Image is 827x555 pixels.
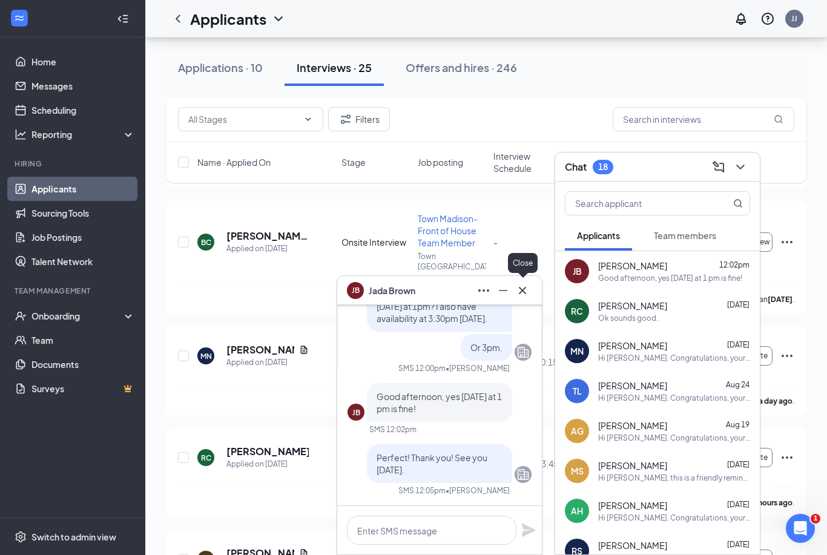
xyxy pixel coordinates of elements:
div: Team Management [15,286,133,296]
a: Scheduling [31,98,135,122]
span: • [PERSON_NAME] [446,485,510,496]
a: Talent Network [31,249,135,274]
span: Jada Brown [369,284,415,297]
span: • [PERSON_NAME] [446,363,510,373]
div: Hi [PERSON_NAME]. Congratulations, your onsite interview with [DEMOGRAPHIC_DATA]-fil-A for Town M... [598,433,750,443]
div: JJ [791,13,797,24]
input: Search in interviews [613,107,794,131]
span: Team members [654,230,716,241]
svg: Ellipses [476,283,491,298]
h1: Applicants [190,8,266,29]
div: Hiring [15,159,133,169]
div: Applied on [DATE] [226,243,309,255]
button: Ellipses [474,281,493,300]
a: Team [31,328,135,352]
b: a day ago [759,396,792,406]
span: [DATE] [727,540,750,549]
span: [PERSON_NAME] [598,300,667,312]
div: Switch to admin view [31,531,116,543]
button: ComposeMessage [709,157,728,177]
b: [DATE] [768,295,792,304]
a: SurveysCrown [31,376,135,401]
span: 12:02pm [719,260,750,269]
svg: Plane [521,523,536,537]
span: [PERSON_NAME] [598,499,667,511]
button: Minimize [493,281,513,300]
div: MS [571,465,584,477]
a: Documents [31,352,135,376]
svg: Ellipses [780,349,794,363]
svg: Cross [515,283,530,298]
a: Home [31,50,135,74]
svg: Document [299,345,309,355]
a: Applicants [31,177,135,201]
span: [PERSON_NAME] [598,379,667,392]
div: Hi [PERSON_NAME]. Congratulations, your onsite interview with [DEMOGRAPHIC_DATA]-fil-A for Town M... [598,513,750,523]
iframe: Intercom live chat [786,514,815,543]
div: Good afternoon, yes [DATE] at 1 pm is fine! [598,273,742,283]
div: Onsite Interview [341,236,410,248]
svg: Settings [15,531,27,543]
svg: Filter [338,112,353,126]
svg: MagnifyingGlass [733,199,743,208]
a: Sourcing Tools [31,201,135,225]
div: Applications · 10 [178,60,263,75]
div: Hi [PERSON_NAME]. Congratulations, your onsite interview with [DEMOGRAPHIC_DATA]-fil-A for Shift ... [598,393,750,403]
div: Close [508,253,538,273]
span: Aug 19 [726,420,750,429]
span: Good afternoon, yes [DATE] at 1 pm is fine! [377,391,502,414]
div: SMS 12:02pm [369,424,417,435]
span: [DATE] [727,300,750,309]
h3: Chat [565,160,587,174]
span: Aug 24 [726,380,750,389]
span: [DATE] [727,500,750,509]
div: TL [573,385,582,397]
a: Job Postings [31,225,135,249]
div: Applied on [DATE] [226,356,309,369]
svg: Company [516,345,530,360]
span: [DATE] [727,340,750,349]
div: Reporting [31,128,136,140]
div: BC [201,237,211,248]
svg: Collapse [117,13,129,25]
svg: QuestionInfo [760,11,775,26]
h5: [PERSON_NAME] [226,343,294,356]
span: [PERSON_NAME] [598,539,667,551]
div: JB [573,265,582,277]
span: Perfect! Thank you! See you [DATE]. [377,452,487,475]
button: ChevronDown [731,157,750,177]
div: Onboarding [31,310,125,322]
div: Applied on [DATE] [226,458,309,470]
span: [PERSON_NAME] [598,459,667,471]
b: 20 hours ago [748,498,792,507]
input: All Stages [188,113,298,126]
a: ChevronLeft [171,11,185,26]
span: [PERSON_NAME] [598,340,667,352]
svg: ComposeMessage [711,160,726,174]
a: Messages [31,74,135,98]
svg: Notifications [734,11,748,26]
svg: Minimize [496,283,510,298]
svg: Analysis [15,128,27,140]
span: [DATE] [727,460,750,469]
span: Applicants [577,230,620,241]
svg: Ellipses [780,450,794,465]
span: - [493,237,498,248]
span: 1 [811,514,820,524]
div: Interviews · 25 [297,60,372,75]
div: MN [570,345,584,357]
span: Job posting [418,156,463,168]
div: Hi [PERSON_NAME]. Congratulations, your onsite interview with [DEMOGRAPHIC_DATA]-fil-A for Shift ... [598,353,750,363]
h5: [PERSON_NAME] Canada [226,229,309,243]
button: Filter Filters [328,107,390,131]
svg: ChevronDown [303,114,313,124]
button: Cross [513,281,532,300]
svg: UserCheck [15,310,27,322]
div: RC [201,453,211,463]
svg: MagnifyingGlass [774,114,783,124]
div: AH [571,505,583,517]
span: Town Madison-Front of House Team Member [418,213,478,248]
svg: ChevronDown [271,11,286,26]
div: Offers and hires · 246 [406,60,517,75]
div: MN [200,351,212,361]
